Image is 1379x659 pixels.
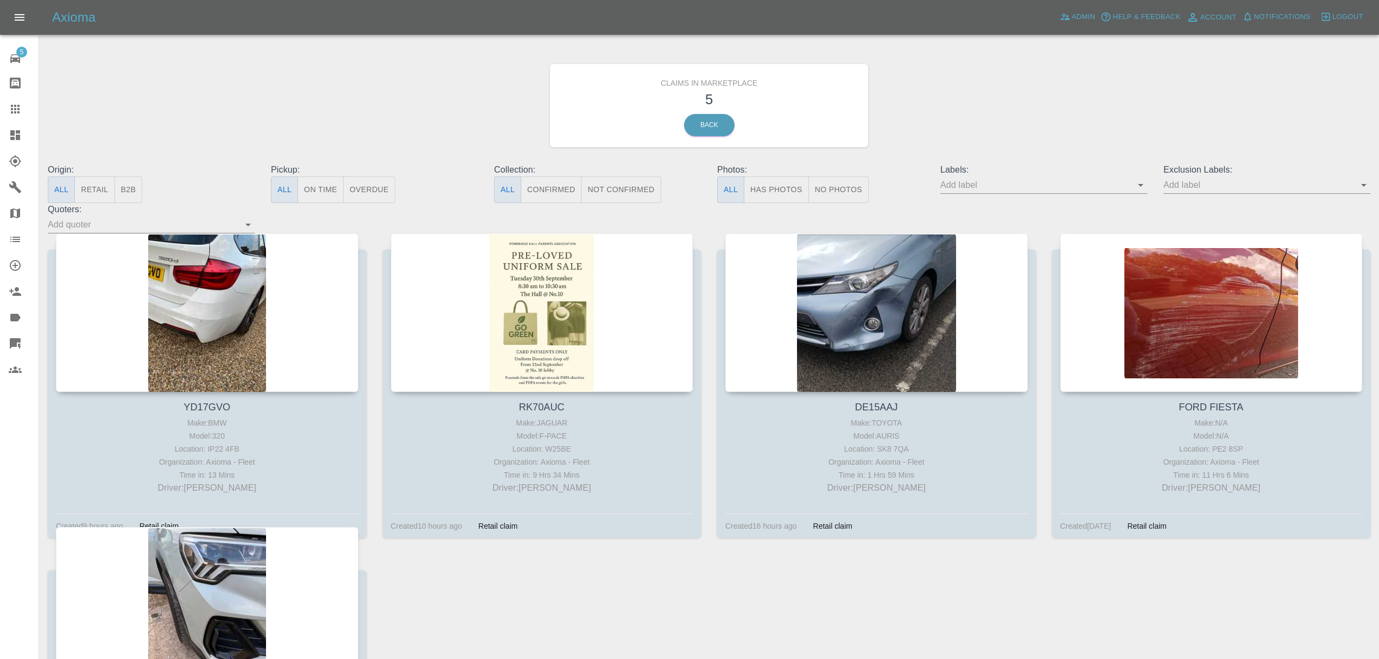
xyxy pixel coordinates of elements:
[52,9,96,26] h5: Axioma
[59,481,356,495] p: Driver: [PERSON_NAME]
[494,163,701,176] p: Collection:
[1119,519,1174,533] div: Retail claim
[728,442,1025,455] div: Location: SK8 7QA
[394,481,691,495] p: Driver: [PERSON_NAME]
[48,203,255,216] p: Quoters:
[728,455,1025,468] div: Organization: Axioma - Fleet
[717,176,744,203] button: All
[271,176,298,203] button: All
[581,176,661,203] button: Not Confirmed
[521,176,581,203] button: Confirmed
[394,429,691,442] div: Model: F-PACE
[1239,9,1313,26] button: Notifications
[59,468,356,481] div: Time in: 13 Mins
[725,519,797,533] div: Created 16 hours ago
[115,176,143,203] button: B2B
[1060,519,1111,533] div: Created [DATE]
[1163,176,1354,193] input: Add label
[1356,178,1371,193] button: Open
[1179,402,1243,413] a: FORD FIESTA
[59,455,356,468] div: Organization: Axioma - Fleet
[7,4,33,30] button: Open drawer
[808,176,869,203] button: No Photos
[805,519,861,533] div: Retail claim
[728,481,1025,495] p: Driver: [PERSON_NAME]
[56,519,123,533] div: Created 9 hours ago
[558,72,861,89] h6: Claims in Marketplace
[1063,455,1360,468] div: Organization: Axioma - Fleet
[48,216,238,233] input: Add quoter
[1063,416,1360,429] div: Make: N/A
[855,402,898,413] a: DE15AAJ
[1318,9,1366,26] button: Logout
[394,455,691,468] div: Organization: Axioma - Fleet
[728,429,1025,442] div: Model: AURIS
[940,163,1147,176] p: Labels:
[241,217,256,232] button: Open
[1057,9,1098,26] a: Admin
[394,442,691,455] div: Location: W25BE
[1072,11,1096,23] span: Admin
[494,176,521,203] button: All
[74,176,115,203] button: Retail
[744,176,809,203] button: Has Photos
[728,468,1025,481] div: Time in: 1 Hrs 59 Mins
[48,163,255,176] p: Origin:
[940,176,1131,193] input: Add label
[1254,11,1311,23] span: Notifications
[184,402,230,413] a: YD17GVO
[717,163,924,176] p: Photos:
[1063,429,1360,442] div: Model: N/A
[59,429,356,442] div: Model: 320
[59,442,356,455] div: Location: IP22 4FB
[16,47,27,58] span: 5
[391,519,463,533] div: Created 10 hours ago
[1112,11,1180,23] span: Help & Feedback
[59,416,356,429] div: Make: BMW
[298,176,344,203] button: On Time
[48,176,75,203] button: All
[1184,9,1239,26] a: Account
[728,416,1025,429] div: Make: TOYOTA
[684,114,735,136] a: Back
[1063,468,1360,481] div: Time in: 11 Hrs 6 Mins
[394,416,691,429] div: Make: JAGUAR
[519,402,565,413] a: RK70AUC
[394,468,691,481] div: Time in: 9 Hrs 34 Mins
[1200,11,1237,24] span: Account
[470,519,526,533] div: Retail claim
[271,163,478,176] p: Pickup:
[1063,481,1360,495] p: Driver: [PERSON_NAME]
[343,176,395,203] button: Overdue
[1332,11,1363,23] span: Logout
[1133,178,1148,193] button: Open
[1098,9,1183,26] button: Help & Feedback
[1063,442,1360,455] div: Location: PE2 8SP
[1163,163,1370,176] p: Exclusion Labels:
[558,89,861,110] h3: 5
[131,519,187,533] div: Retail claim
